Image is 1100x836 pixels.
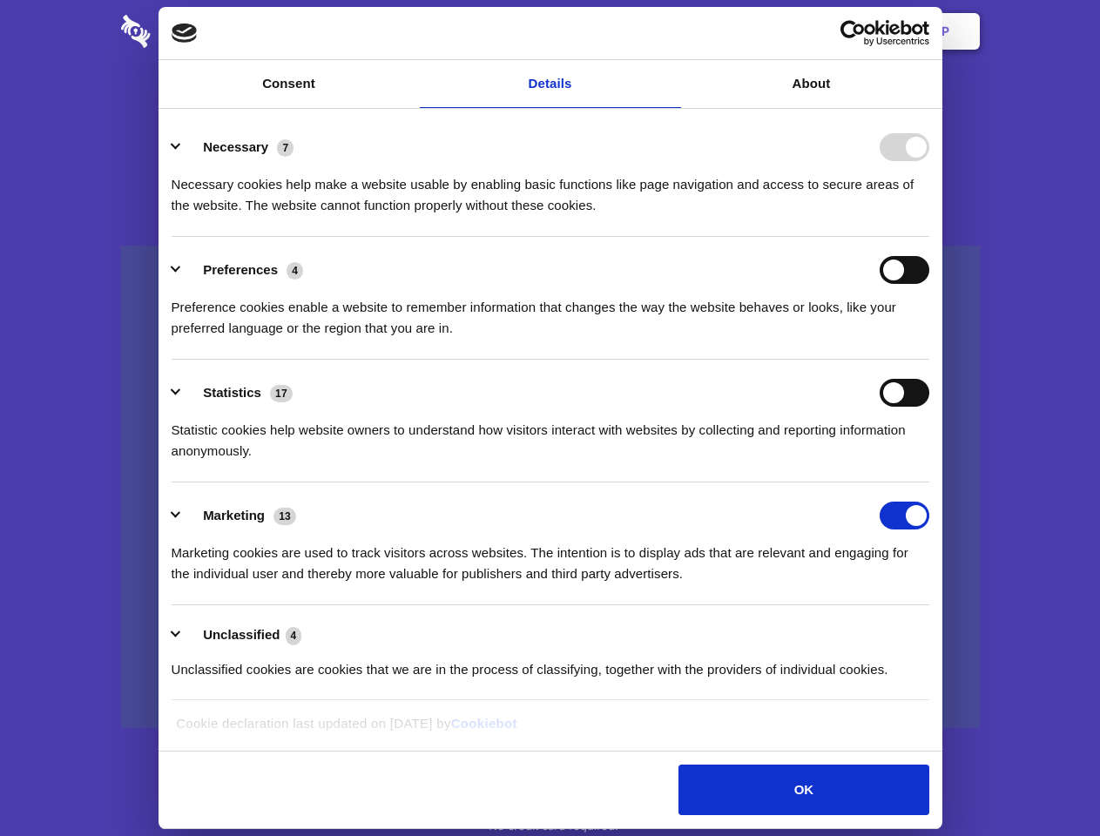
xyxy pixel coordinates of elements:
label: Preferences [203,262,278,277]
h4: Auto-redaction of sensitive data, encrypted data sharing and self-destructing private chats. Shar... [121,158,980,216]
span: 13 [273,508,296,525]
span: 17 [270,385,293,402]
a: Cookiebot [451,716,517,731]
button: Marketing (13) [172,502,307,529]
a: Pricing [511,4,587,58]
a: Login [790,4,866,58]
div: Marketing cookies are used to track visitors across websites. The intention is to display ads tha... [172,529,929,584]
label: Statistics [203,385,261,400]
iframe: Drift Widget Chat Controller [1013,749,1079,815]
label: Marketing [203,508,265,522]
button: OK [678,765,928,815]
a: Wistia video thumbnail [121,246,980,729]
button: Statistics (17) [172,379,304,407]
div: Unclassified cookies are cookies that we are in the process of classifying, together with the pro... [172,646,929,680]
a: Usercentrics Cookiebot - opens in a new window [777,20,929,46]
span: 4 [286,627,302,644]
button: Necessary (7) [172,133,305,161]
div: Cookie declaration last updated on [DATE] by [163,713,937,747]
img: logo [172,24,198,43]
img: logo-wordmark-white-trans-d4663122ce5f474addd5e946df7df03e33cb6a1c49d2221995e7729f52c070b2.svg [121,15,270,48]
h1: Eliminate Slack Data Loss. [121,78,980,141]
label: Necessary [203,139,268,154]
div: Preference cookies enable a website to remember information that changes the way the website beha... [172,284,929,339]
button: Unclassified (4) [172,624,313,646]
a: About [681,60,942,108]
div: Statistic cookies help website owners to understand how visitors interact with websites by collec... [172,407,929,462]
a: Contact [706,4,786,58]
span: 4 [287,262,303,280]
div: Necessary cookies help make a website usable by enabling basic functions like page navigation and... [172,161,929,216]
a: Details [420,60,681,108]
button: Preferences (4) [172,256,314,284]
a: Consent [159,60,420,108]
span: 7 [277,139,294,157]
